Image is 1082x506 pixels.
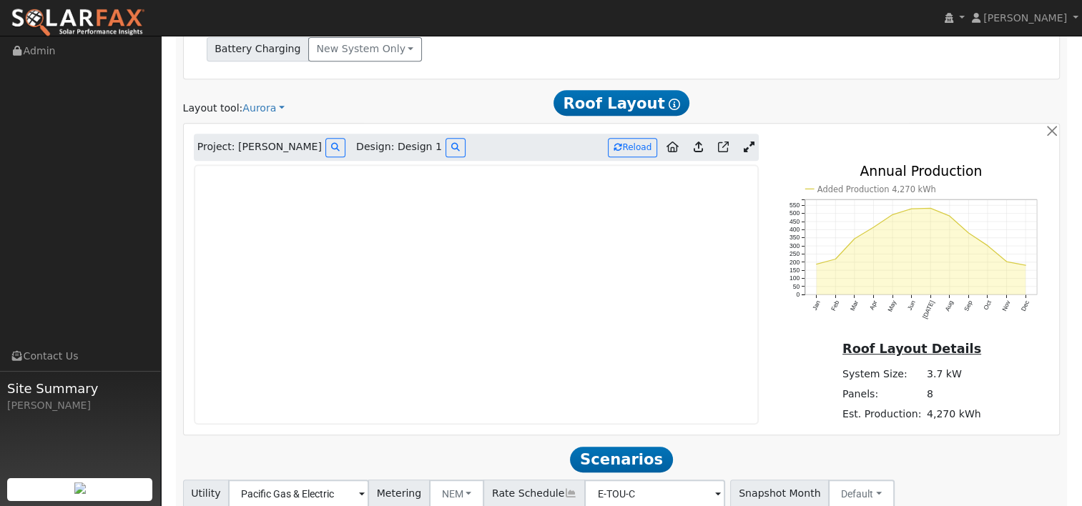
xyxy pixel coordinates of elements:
i: Show Help [669,99,680,110]
text: Jan [810,299,821,312]
circle: onclick="" [891,213,893,215]
text: 500 [789,209,800,217]
text: 200 [789,258,800,265]
td: 4,270 kWh [924,405,983,425]
circle: onclick="" [948,214,950,217]
a: Expand Aurora window [738,137,759,158]
circle: onclick="" [910,207,913,209]
td: 3.7 kW [924,364,983,385]
circle: onclick="" [1005,260,1008,262]
circle: onclick="" [986,244,988,247]
a: Aurora to Home [661,136,684,159]
text: 300 [789,242,800,249]
text: Jun [906,299,917,312]
span: Design: Design 1 [356,139,442,154]
text: Nov [1000,299,1012,312]
text: [DATE] [921,299,935,320]
text: 250 [789,250,800,257]
text: Mar [848,299,859,312]
button: New system only [308,37,422,61]
circle: onclick="" [1025,264,1027,266]
text: Sep [963,299,974,312]
td: Panels: [840,385,924,405]
a: Upload consumption to Aurora project [688,136,709,159]
circle: onclick="" [968,232,970,234]
td: Est. Production: [840,405,924,425]
td: System Size: [840,364,924,385]
span: Project: [PERSON_NAME] [197,139,322,154]
circle: onclick="" [929,207,931,209]
text: Aug [943,299,955,312]
text: Feb [830,299,840,312]
text: Annual Production [860,163,982,178]
text: 150 [789,267,800,274]
text: Apr [868,299,879,311]
img: SolarFax [11,8,145,38]
text: 400 [789,226,800,233]
text: 100 [789,274,800,282]
text: 350 [789,234,800,241]
circle: onclick="" [834,258,836,260]
text: Oct [982,299,993,311]
text: 0 [796,291,800,298]
span: Layout tool: [183,102,243,114]
text: Dec [1020,299,1031,312]
a: Open in Aurora [712,136,734,159]
circle: onclick="" [872,226,874,228]
img: retrieve [74,482,86,494]
text: 450 [789,218,800,225]
span: Battery Charging [207,37,309,61]
circle: onclick="" [815,263,817,265]
td: 8 [924,385,983,405]
span: Site Summary [7,379,153,398]
text: 50 [792,283,800,290]
a: Aurora [242,101,285,116]
text: May [886,299,897,313]
div: [PERSON_NAME] [7,398,153,413]
span: [PERSON_NAME] [983,12,1067,24]
text: 550 [789,202,800,209]
button: Reload [608,138,657,157]
circle: onclick="" [853,237,855,239]
span: Roof Layout [554,90,690,116]
text: Added Production 4,270 kWh [817,184,935,194]
span: Scenarios [570,447,672,472]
